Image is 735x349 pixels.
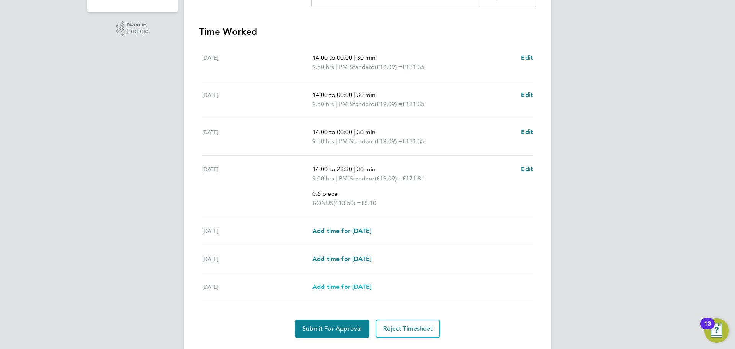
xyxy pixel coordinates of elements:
div: [DATE] [202,128,312,146]
h3: Time Worked [199,26,536,38]
span: 30 min [357,91,376,98]
a: Add time for [DATE] [312,226,371,236]
span: 30 min [357,128,376,136]
div: [DATE] [202,226,312,236]
span: (£19.09) = [375,63,402,70]
span: (£19.09) = [375,138,402,145]
span: £181.35 [402,100,425,108]
span: | [336,63,337,70]
span: 30 min [357,54,376,61]
span: PM Standard [339,100,375,109]
span: Edit [521,91,533,98]
div: [DATE] [202,53,312,72]
span: Engage [127,28,149,34]
button: Open Resource Center, 13 new notifications [704,318,729,343]
span: 9.50 hrs [312,138,334,145]
a: Powered byEngage [116,21,149,36]
div: [DATE] [202,254,312,264]
span: | [336,138,337,145]
span: PM Standard [339,62,375,72]
span: Reject Timesheet [383,325,433,333]
span: | [354,54,355,61]
button: Reject Timesheet [376,320,440,338]
span: Powered by [127,21,149,28]
span: 14:00 to 00:00 [312,91,352,98]
a: Edit [521,128,533,137]
span: | [336,175,337,182]
span: (£13.50) = [333,199,361,206]
span: | [354,91,355,98]
div: [DATE] [202,165,312,208]
span: Edit [521,128,533,136]
a: Add time for [DATE] [312,282,371,292]
span: BONUS [312,198,333,208]
span: Add time for [DATE] [312,227,371,234]
span: Submit For Approval [302,325,362,333]
span: £8.10 [361,199,376,206]
span: 9.50 hrs [312,100,334,108]
a: Edit [521,165,533,174]
span: Edit [521,165,533,173]
a: Edit [521,53,533,62]
span: Edit [521,54,533,61]
a: Edit [521,90,533,100]
span: 14:00 to 23:30 [312,165,352,173]
p: 0.6 piece [312,189,515,198]
span: | [354,165,355,173]
span: | [354,128,355,136]
span: 30 min [357,165,376,173]
span: | [336,100,337,108]
div: [DATE] [202,90,312,109]
span: (£19.09) = [375,100,402,108]
span: 14:00 to 00:00 [312,128,352,136]
div: 13 [704,324,711,334]
span: PM Standard [339,137,375,146]
div: [DATE] [202,282,312,292]
span: (£19.09) = [375,175,402,182]
span: 9.50 hrs [312,63,334,70]
span: 9.00 hrs [312,175,334,182]
button: Submit For Approval [295,320,369,338]
span: Add time for [DATE] [312,255,371,262]
span: £181.35 [402,138,425,145]
a: Add time for [DATE] [312,254,371,264]
span: £171.81 [402,175,425,182]
span: £181.35 [402,63,425,70]
span: PM Standard [339,174,375,183]
span: Add time for [DATE] [312,283,371,290]
span: 14:00 to 00:00 [312,54,352,61]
